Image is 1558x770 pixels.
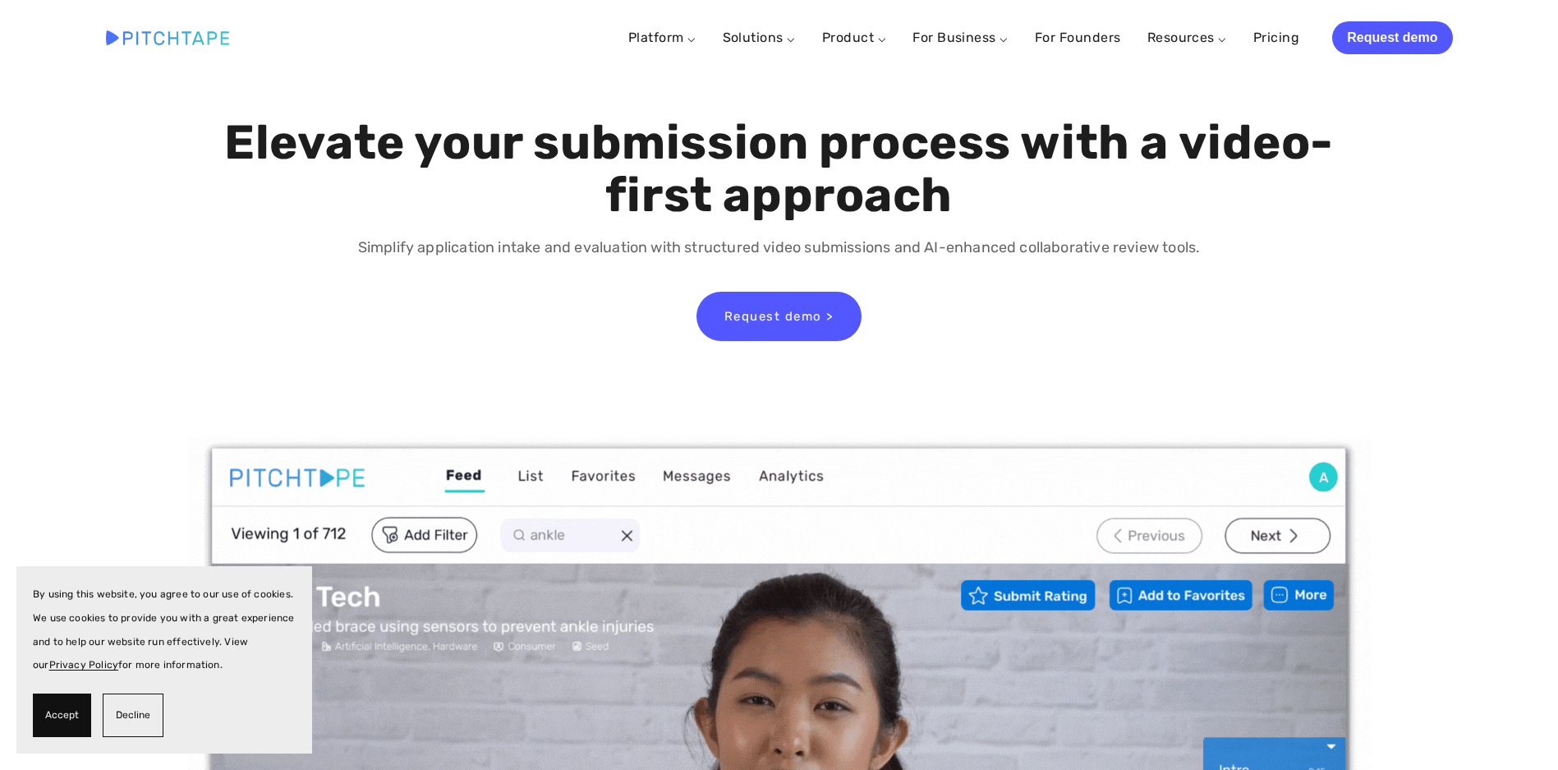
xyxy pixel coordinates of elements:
[723,30,796,45] a: Solutions ⌵
[116,703,150,727] span: Decline
[33,694,91,737] button: Accept
[45,703,79,727] span: Accept
[103,694,163,737] button: Decline
[912,30,1009,45] a: For Business ⌵
[33,583,296,677] p: By using this website, you agree to our use of cookies. We use cookies to provide you with a grea...
[1253,23,1299,53] a: Pricing
[822,30,886,45] a: Product ⌵
[1332,21,1452,54] a: Request demo
[1035,23,1121,53] a: For Founders
[16,566,312,754] section: Cookie banner
[106,30,229,44] img: Pitchtape | Video Submission Management Software
[220,117,1338,222] h1: Elevate your submission process with a video-first approach
[696,292,862,341] a: Request demo >
[628,30,696,45] a: Platform ⌵
[1147,30,1227,45] a: Resources ⌵
[220,236,1338,260] p: Simplify application intake and evaluation with structured video submissions and AI-enhanced coll...
[49,659,119,671] a: Privacy Policy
